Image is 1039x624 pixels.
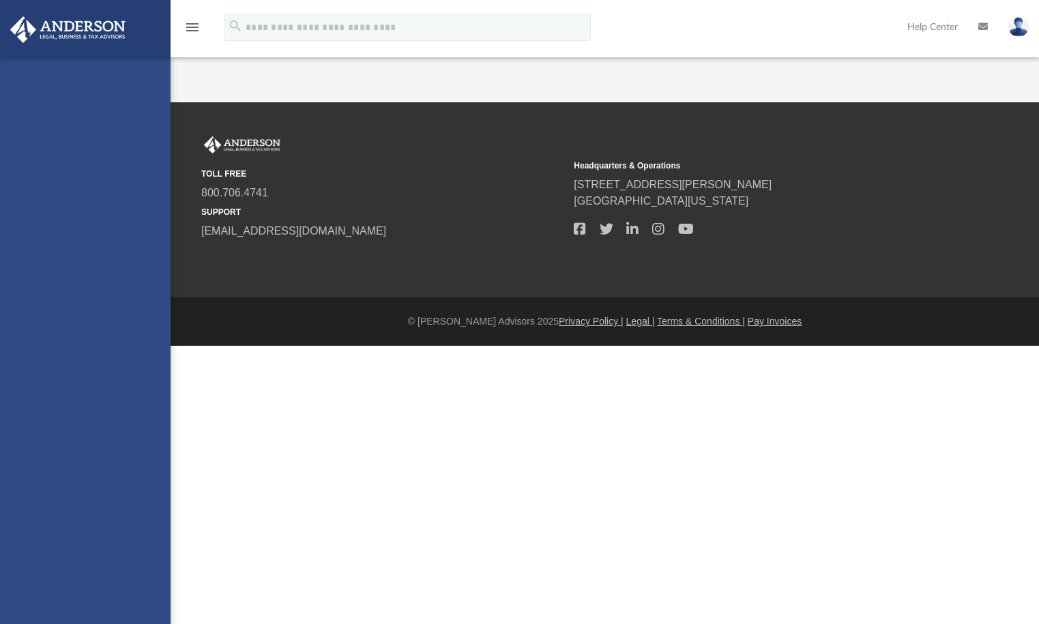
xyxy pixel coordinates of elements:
[574,179,772,190] a: [STREET_ADDRESS][PERSON_NAME]
[574,195,748,207] a: [GEOGRAPHIC_DATA][US_STATE]
[6,16,130,43] img: Anderson Advisors Platinum Portal
[184,19,201,35] i: menu
[201,206,564,218] small: SUPPORT
[228,18,243,33] i: search
[184,26,201,35] a: menu
[1008,17,1029,37] img: User Pic
[201,168,564,180] small: TOLL FREE
[171,314,1039,329] div: © [PERSON_NAME] Advisors 2025
[657,316,745,327] a: Terms & Conditions |
[201,225,386,237] a: [EMAIL_ADDRESS][DOMAIN_NAME]
[559,316,624,327] a: Privacy Policy |
[626,316,655,327] a: Legal |
[201,187,268,198] a: 800.706.4741
[574,160,937,172] small: Headquarters & Operations
[201,136,283,154] img: Anderson Advisors Platinum Portal
[748,316,802,327] a: Pay Invoices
